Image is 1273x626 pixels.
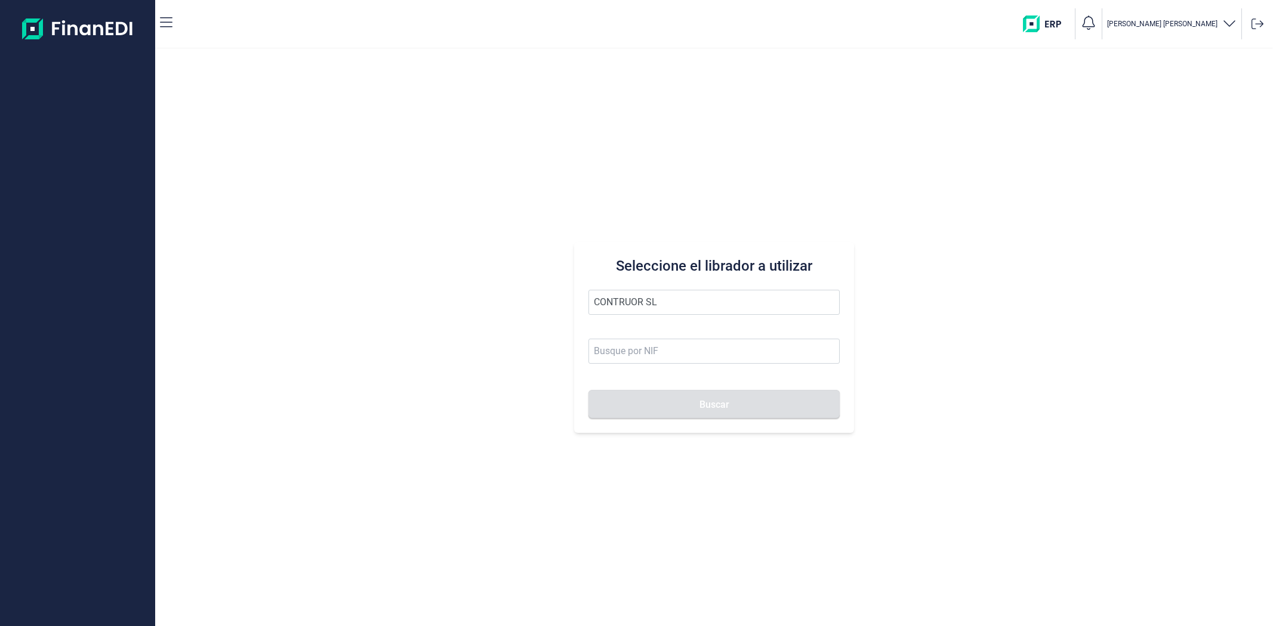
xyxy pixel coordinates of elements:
[588,339,839,364] input: Busque por NIF
[1107,19,1217,29] p: [PERSON_NAME] [PERSON_NAME]
[1107,16,1237,33] button: [PERSON_NAME] [PERSON_NAME]
[588,256,839,275] h3: Seleccione el librador a utilizar
[22,10,134,48] img: Logo de aplicación
[588,390,839,419] button: Buscar
[1023,16,1070,32] img: erp
[588,290,839,315] input: Seleccione la razón social
[699,400,729,409] span: Buscar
